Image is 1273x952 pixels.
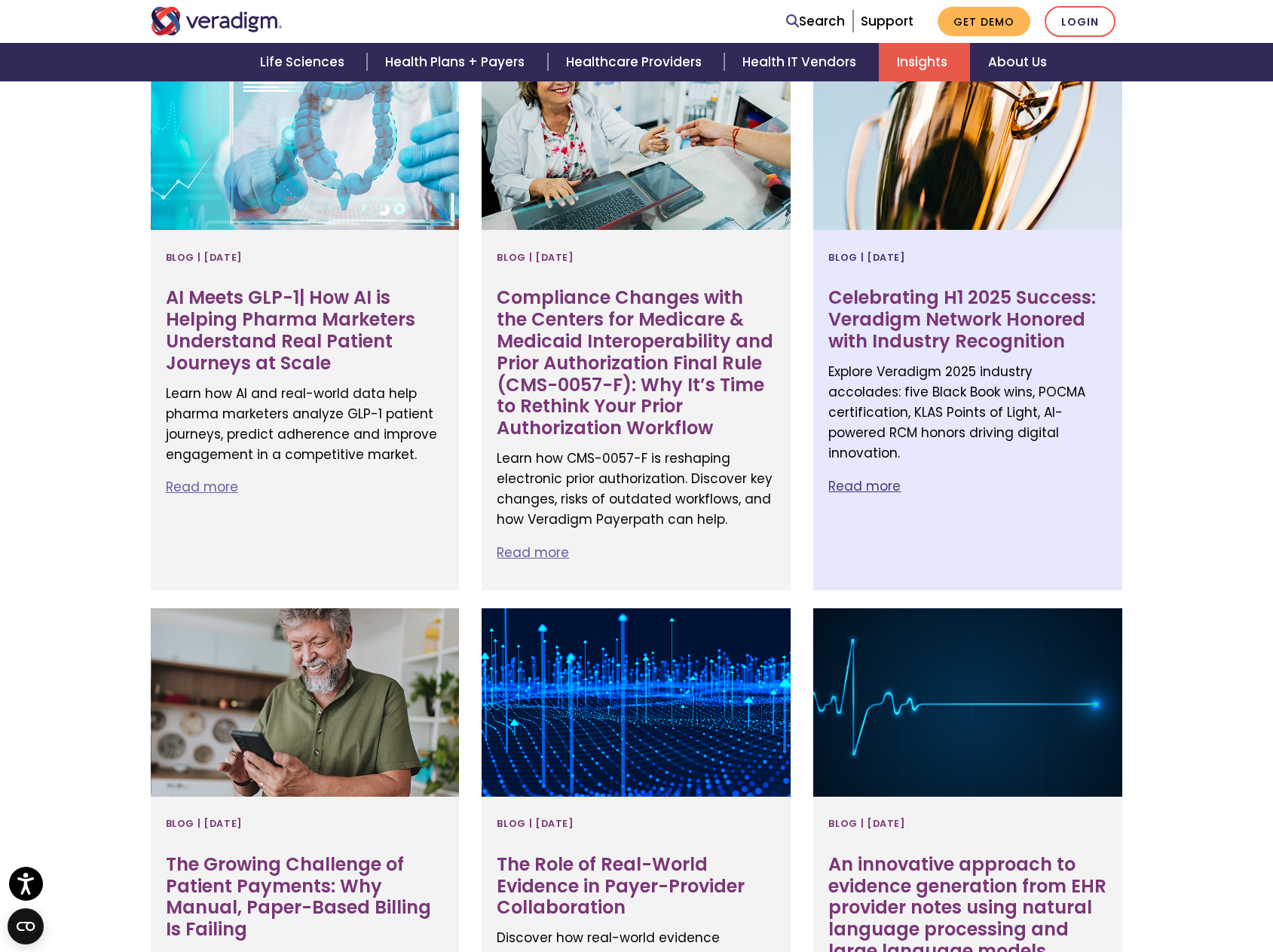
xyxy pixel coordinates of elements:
[166,245,243,269] span: Blog | [DATE]
[828,812,905,836] span: Blog | [DATE]
[8,908,44,944] button: Open CMP widget
[786,11,845,32] a: Search
[166,384,445,466] p: Learn how AI and real-world data help pharma marketers analyze GLP-1 patient journeys, predict ad...
[497,543,569,562] a: Read more
[1045,6,1115,37] a: Login
[497,854,776,919] h3: The Role of Real-World Evidence in Payer-Provider Collaboration
[166,287,445,374] h3: AI Meets GLP-1| How AI is Helping Pharma Marketers Understand Real Patient Journeys at Scale
[938,7,1030,36] a: Get Demo
[828,287,1107,352] h3: Celebrating H1 2025 Success: Veradigm Network Honored with Industry Recognition
[166,478,238,496] a: Read more
[828,362,1107,464] p: Explore Veradigm 2025 industry accolades: five Black Book wins, POCMA certification, KLAS Points ...
[151,7,283,35] img: Veradigm logo
[242,43,367,81] a: Life Sciences
[166,812,243,836] span: Blog | [DATE]
[497,448,776,531] p: Learn how CMS-0057-F is reshaping electronic prior authorization. Discover key changes, risks of ...
[861,12,913,30] a: Support
[367,43,547,81] a: Health Plans + Payers
[166,854,445,941] h3: The Growing Challenge of Patient Payments: Why Manual, Paper-Based Billing Is Failing
[984,843,1255,934] iframe: Drift Chat Widget
[497,812,574,836] span: Blog | [DATE]
[970,43,1065,81] a: About Us
[879,43,970,81] a: Insights
[724,43,879,81] a: Health IT Vendors
[828,477,901,495] a: Read more
[497,287,776,439] h3: Compliance Changes with the Centers for Medicare & Medicaid Interoperability and Prior Authorizat...
[497,245,574,269] span: Blog | [DATE]
[548,43,724,81] a: Healthcare Providers
[828,245,905,269] span: Blog | [DATE]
